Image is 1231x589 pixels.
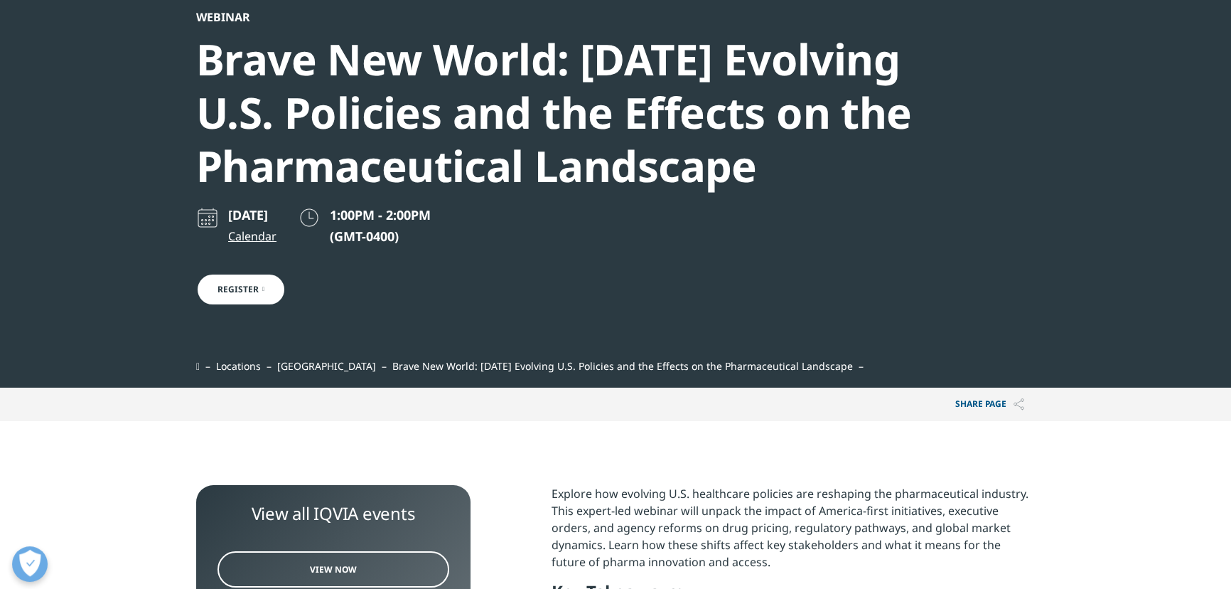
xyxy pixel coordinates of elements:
img: clock [298,206,321,229]
p: (GMT-0400) [330,228,431,245]
span: View Now [310,563,357,575]
p: Explore how evolving U.S. healthcare policies are reshaping the pharmaceutical industry. This exp... [552,485,1035,581]
span: 1:00PM - 2:00PM [330,206,431,223]
img: calendar [196,206,219,229]
a: Calendar [228,228,276,245]
button: Share PAGEShare PAGE [945,388,1035,421]
div: Webinar [196,10,958,24]
a: View Now [217,551,449,588]
p: [DATE] [228,206,276,223]
button: Open Preferences [12,546,48,582]
a: [GEOGRAPHIC_DATA] [277,359,376,373]
a: Register [196,273,286,306]
span: Brave New World: [DATE] Evolving U.S. Policies and the Effects on the Pharmaceutical Landscape [392,359,853,373]
p: Share PAGE [945,388,1035,421]
div: Brave New World: [DATE] Evolving U.S. Policies and the Effects on the Pharmaceutical Landscape [196,33,958,193]
img: Share PAGE [1014,398,1024,410]
div: View all IQVIA events [217,503,449,524]
a: Locations [216,359,261,373]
